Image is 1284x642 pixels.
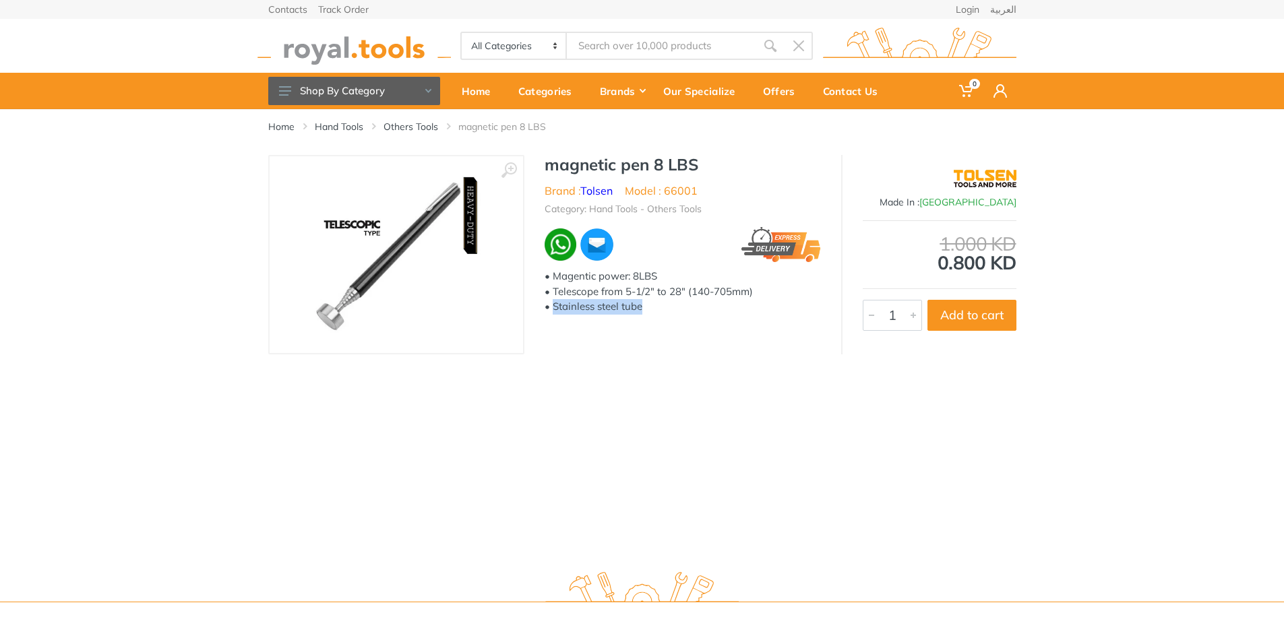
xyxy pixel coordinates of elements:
[741,227,820,262] img: express.png
[545,228,577,261] img: wa.webp
[509,77,590,105] div: Categories
[545,269,821,315] div: • Magentic power: 8LBS • Telescope from 5-1/2″ to 28″ (140-705mm) • Stainless steel tube
[990,5,1016,14] a: العربية
[754,73,814,109] a: Offers
[268,120,295,133] a: Home
[927,300,1016,331] button: Add to cart
[462,33,568,59] select: Category
[452,77,509,105] div: Home
[754,77,814,105] div: Offers
[863,234,1016,272] div: 0.800 KD
[625,183,698,199] li: Model : 66001
[814,73,896,109] a: Contact Us
[954,162,1016,195] img: Tolsen
[863,234,1016,253] div: 1.000 KD
[580,184,613,197] a: Tolsen
[268,77,440,105] button: Shop By Category
[969,79,980,89] span: 0
[315,120,363,133] a: Hand Tools
[956,5,979,14] a: Login
[863,195,1016,210] div: Made In :
[452,73,509,109] a: Home
[311,170,481,340] img: Royal Tools - magnetic pen 8 LBS
[579,227,614,262] img: ma.webp
[268,5,307,14] a: Contacts
[318,5,369,14] a: Track Order
[567,32,756,60] input: Site search
[545,183,613,199] li: Brand :
[590,77,654,105] div: Brands
[814,77,896,105] div: Contact Us
[545,155,821,174] h1: magnetic pen 8 LBS
[823,28,1016,65] img: royal.tools Logo
[458,120,566,133] li: magnetic pen 8 LBS
[950,73,984,109] a: 0
[654,73,754,109] a: Our Specialize
[545,202,702,216] li: Category: Hand Tools - Others Tools
[257,28,451,65] img: royal.tools Logo
[509,73,590,109] a: Categories
[654,77,754,105] div: Our Specialize
[919,196,1016,208] span: [GEOGRAPHIC_DATA]
[545,572,739,609] img: royal.tools Logo
[268,120,1016,133] nav: breadcrumb
[384,120,438,133] a: Others Tools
